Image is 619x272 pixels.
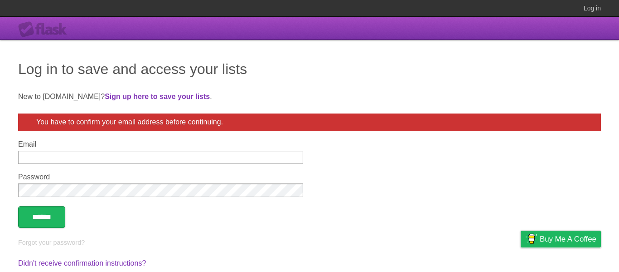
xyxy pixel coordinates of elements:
img: Buy me a coffee [525,231,537,247]
div: You have to confirm your email address before continuing. [18,114,601,131]
a: Forgot your password? [18,239,85,246]
a: Buy me a coffee [521,231,601,247]
span: Buy me a coffee [540,231,596,247]
h1: Log in to save and access your lists [18,58,601,80]
a: Sign up here to save your lists [105,93,210,100]
label: Password [18,173,303,181]
label: Email [18,140,303,148]
p: New to [DOMAIN_NAME]? . [18,91,601,102]
a: Didn't receive confirmation instructions? [18,259,146,267]
div: Flask [18,21,73,38]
